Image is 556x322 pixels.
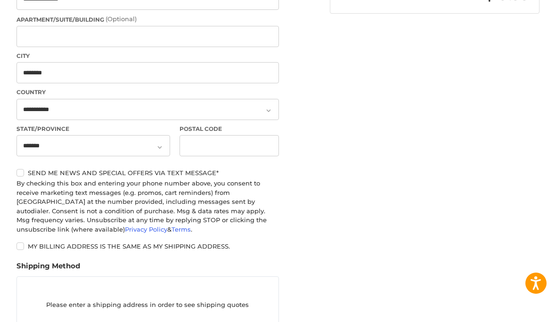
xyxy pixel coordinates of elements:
label: Apartment/Suite/Building [16,15,279,24]
label: Send me news and special offers via text message* [16,169,279,177]
label: Postal Code [180,125,279,133]
a: Privacy Policy [125,225,167,233]
label: State/Province [16,125,171,133]
label: My billing address is the same as my shipping address. [16,242,279,250]
iframe: Google Customer Reviews [478,297,556,322]
legend: Shipping Method [16,261,80,276]
label: City [16,52,279,60]
a: Terms [172,225,191,233]
label: Country [16,88,279,97]
small: (Optional) [106,15,137,23]
div: By checking this box and entering your phone number above, you consent to receive marketing text ... [16,179,279,234]
p: Please enter a shipping address in order to see shipping quotes [17,296,279,314]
